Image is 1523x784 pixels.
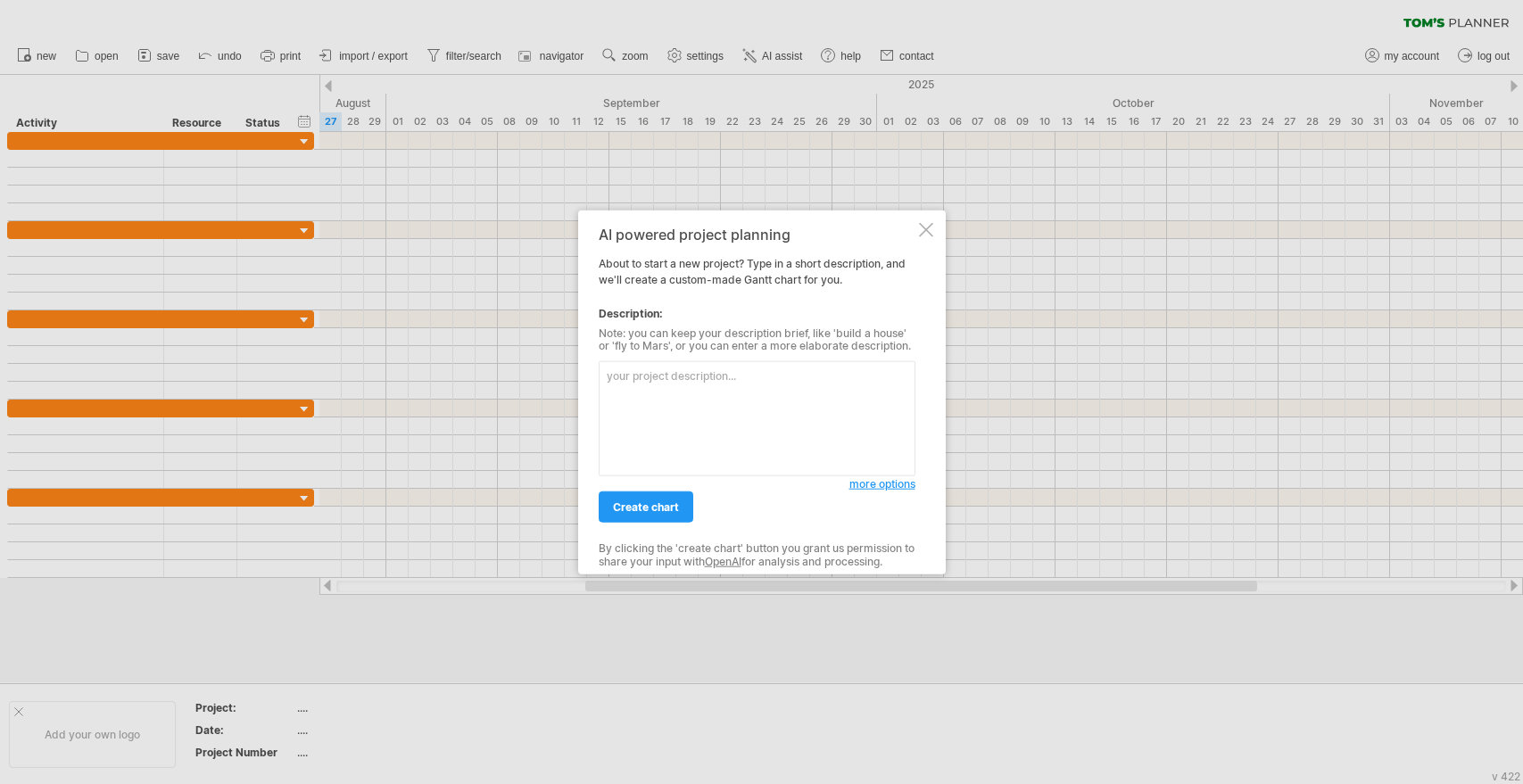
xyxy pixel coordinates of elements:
[849,476,915,492] a: more options
[613,500,679,514] span: create chart
[705,554,741,567] a: OpenAI
[849,477,915,491] span: more options
[599,226,915,242] div: AI powered project planning
[599,542,915,568] div: By clicking the 'create chart' button you grant us permission to share your input with for analys...
[599,305,915,321] div: Description:
[599,326,915,352] div: Note: you can keep your description brief, like 'build a house' or 'fly to Mars', or you can ente...
[599,226,915,558] div: About to start a new project? Type in a short description, and we'll create a custom-made Gantt c...
[599,491,693,523] a: create chart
